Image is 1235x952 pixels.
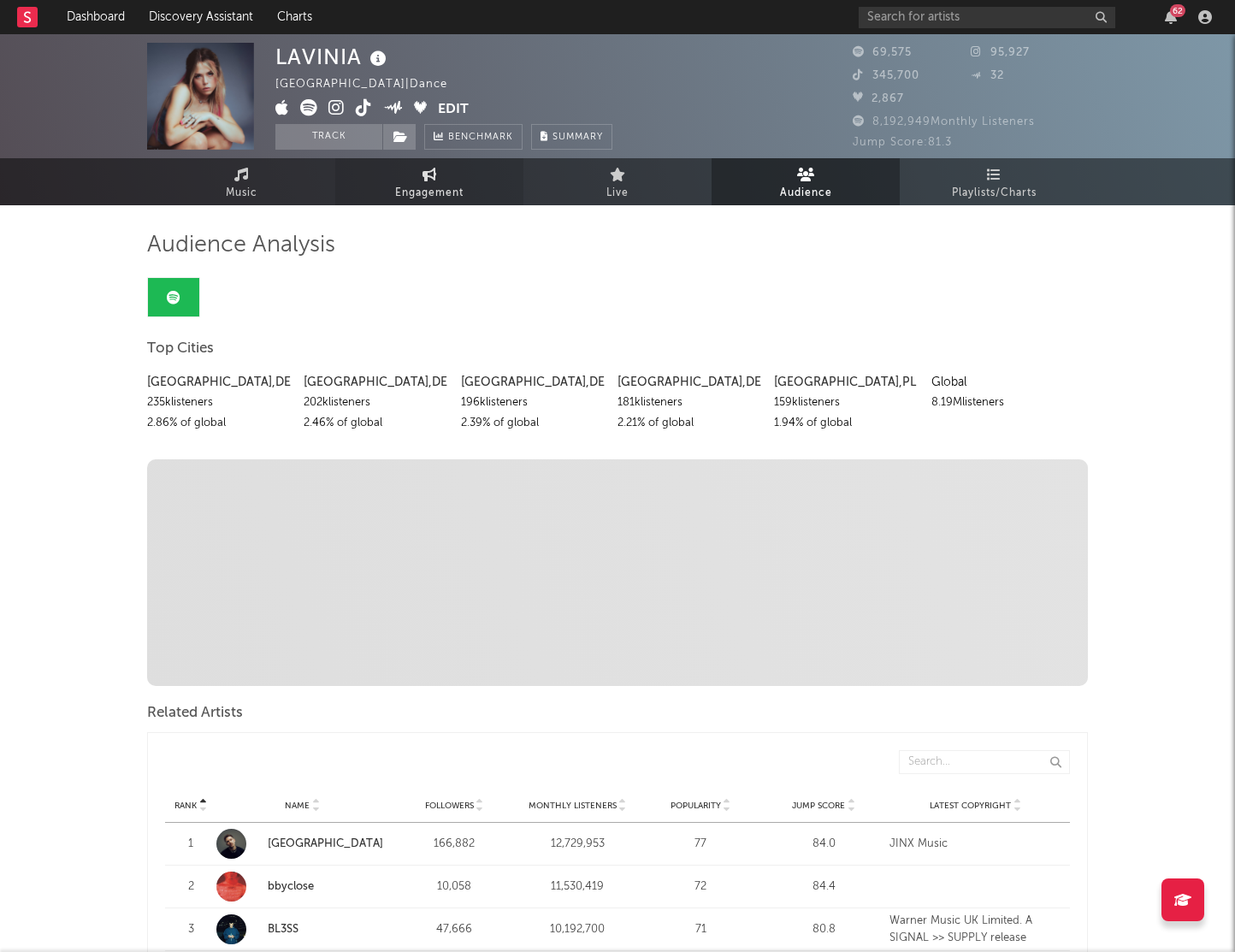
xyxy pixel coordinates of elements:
span: Jump Score [792,801,845,811]
a: Engagement [335,158,523,205]
div: 202k listeners [304,393,447,413]
div: 77 [643,836,758,853]
a: bbyclose [268,881,314,892]
div: [GEOGRAPHIC_DATA] , DE [461,372,605,393]
div: 235k listeners [147,393,291,413]
span: Name [285,801,310,811]
span: Jump Score: 81.3 [853,137,952,148]
a: [GEOGRAPHIC_DATA] [216,829,388,859]
div: 10,192,700 [520,921,635,938]
a: [GEOGRAPHIC_DATA] [268,838,383,849]
button: Edit [438,99,469,121]
span: Benchmark [448,127,513,148]
a: Playlists/Charts [900,158,1088,205]
div: Global [931,372,1075,393]
button: 62 [1165,10,1177,24]
span: Live [606,183,629,204]
span: Followers [425,801,474,811]
a: bbyclose [216,872,388,902]
span: Top Cities [147,339,214,359]
div: 2 [174,878,208,896]
div: 10,058 [397,878,511,896]
span: Rank [174,801,197,811]
span: Popularity [671,801,721,811]
div: 2.39 % of global [461,413,605,434]
span: Audience [780,183,832,204]
div: 84.0 [766,836,881,853]
a: Benchmark [424,124,523,150]
span: Playlists/Charts [952,183,1037,204]
div: [GEOGRAPHIC_DATA] , PL [774,372,918,393]
div: 2.86 % of global [147,413,291,434]
div: [GEOGRAPHIC_DATA] | Dance [275,74,467,95]
span: Summary [552,133,603,142]
div: 84.4 [766,878,881,896]
span: 345,700 [853,70,919,81]
span: 8,192,949 Monthly Listeners [853,116,1035,127]
div: 72 [643,878,758,896]
div: [GEOGRAPHIC_DATA] , DE [617,372,761,393]
div: 196k listeners [461,393,605,413]
input: Search... [899,750,1070,774]
div: Warner Music UK Limited. A SIGNAL >> SUPPLY release [889,913,1061,946]
a: Audience [712,158,900,205]
span: Monthly Listeners [529,801,617,811]
span: 2,867 [853,93,904,104]
span: Latest Copyright [930,801,1011,811]
div: 2.21 % of global [617,413,761,434]
div: 181k listeners [617,393,761,413]
div: 71 [643,921,758,938]
span: Related Artists [147,703,243,724]
div: 1 [174,836,208,853]
div: LAVINIA [275,43,391,71]
a: Live [523,158,712,205]
span: 32 [971,70,1004,81]
span: Engagement [395,183,464,204]
div: 3 [174,921,208,938]
a: BL3SS [268,924,298,935]
div: 1.94 % of global [774,413,918,434]
div: [GEOGRAPHIC_DATA] , DE [304,372,447,393]
div: 166,882 [397,836,511,853]
span: Music [226,183,257,204]
div: [GEOGRAPHIC_DATA] , DE [147,372,291,393]
div: JINX Music [889,836,1061,853]
div: 47,666 [397,921,511,938]
a: BL3SS [216,914,388,944]
span: Audience Analysis [147,235,335,256]
div: 12,729,953 [520,836,635,853]
div: 80.8 [766,921,881,938]
div: 2.46 % of global [304,413,447,434]
a: Music [147,158,335,205]
input: Search for artists [859,7,1115,28]
div: 11,530,419 [520,878,635,896]
button: Track [275,124,382,150]
span: 69,575 [853,47,912,58]
div: 159k listeners [774,393,918,413]
button: Summary [531,124,612,150]
div: 8.19M listeners [931,393,1075,413]
span: 95,927 [971,47,1030,58]
div: 62 [1170,4,1185,17]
